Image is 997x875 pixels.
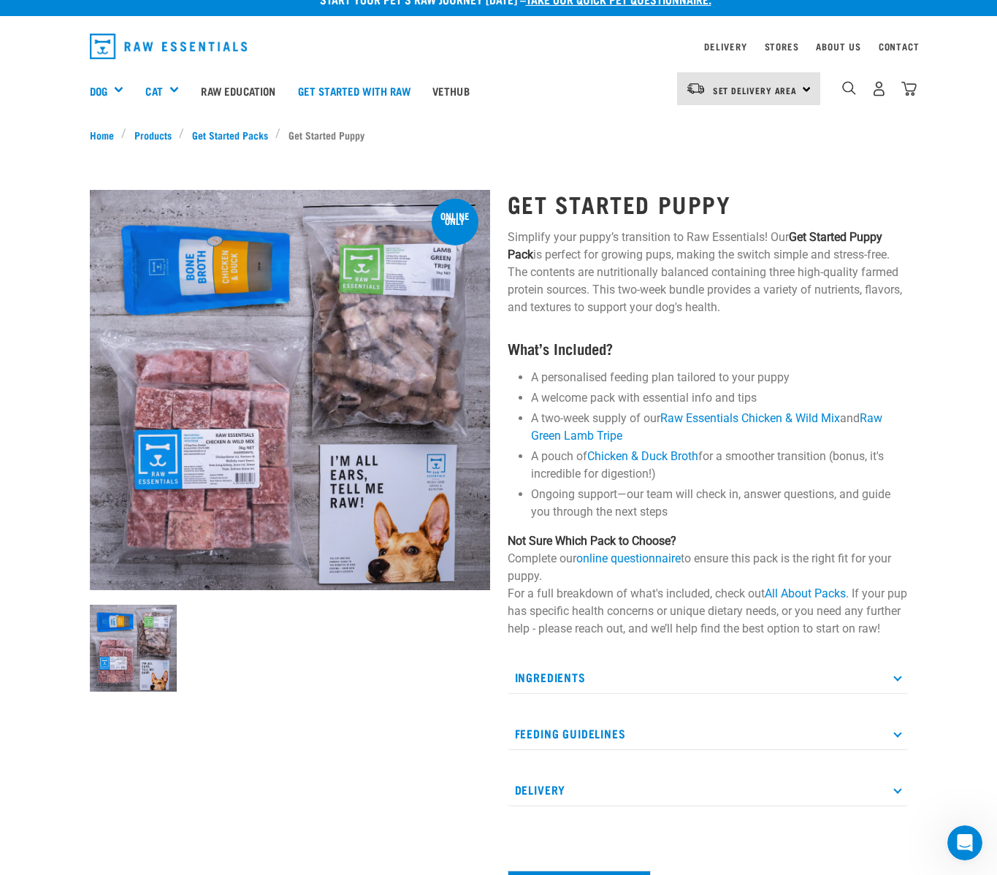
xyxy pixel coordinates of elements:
[765,44,799,49] a: Stores
[508,717,908,750] p: Feeding Guidelines
[531,410,908,445] li: A two-week supply of our and
[704,44,746,49] a: Delivery
[531,486,908,521] li: Ongoing support—our team will check in, answer questions, and guide you through the next steps
[508,532,908,638] p: Complete our to ensure this pack is the right fit for your puppy. For a full breakdown of what's ...
[508,773,908,806] p: Delivery
[421,61,481,120] a: Vethub
[90,83,107,99] a: Dog
[686,82,706,95] img: van-moving.png
[871,81,887,96] img: user.png
[816,44,860,49] a: About Us
[126,127,179,142] a: Products
[508,534,676,548] strong: Not Sure Which Pack to Choose?
[508,191,908,217] h1: Get Started Puppy
[947,825,982,860] iframe: Intercom live chat
[90,605,177,692] img: NPS Puppy Update
[90,127,908,142] nav: breadcrumbs
[713,88,798,93] span: Set Delivery Area
[508,344,613,352] strong: What’s Included?
[576,551,681,565] a: online questionnaire
[531,448,908,483] li: A pouch of for a smoother transition (bonus, it's incredible for digestion!)
[660,411,840,425] a: Raw Essentials Chicken & Wild Mix
[531,369,908,386] li: A personalised feeding plan tailored to your puppy
[184,127,275,142] a: Get Started Packs
[765,586,846,600] a: All About Packs
[842,81,856,95] img: home-icon-1@2x.png
[90,127,122,142] a: Home
[90,34,248,59] img: Raw Essentials Logo
[508,229,908,316] p: Simplify your puppy’s transition to Raw Essentials! Our is perfect for growing pups, making the s...
[531,389,908,407] li: A welcome pack with essential info and tips
[587,449,698,463] a: Chicken & Duck Broth
[145,83,162,99] a: Cat
[508,661,908,694] p: Ingredients
[78,28,920,65] nav: dropdown navigation
[901,81,917,96] img: home-icon@2x.png
[90,190,490,590] img: NPS Puppy Update
[287,61,421,120] a: Get started with Raw
[190,61,286,120] a: Raw Education
[879,44,920,49] a: Contact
